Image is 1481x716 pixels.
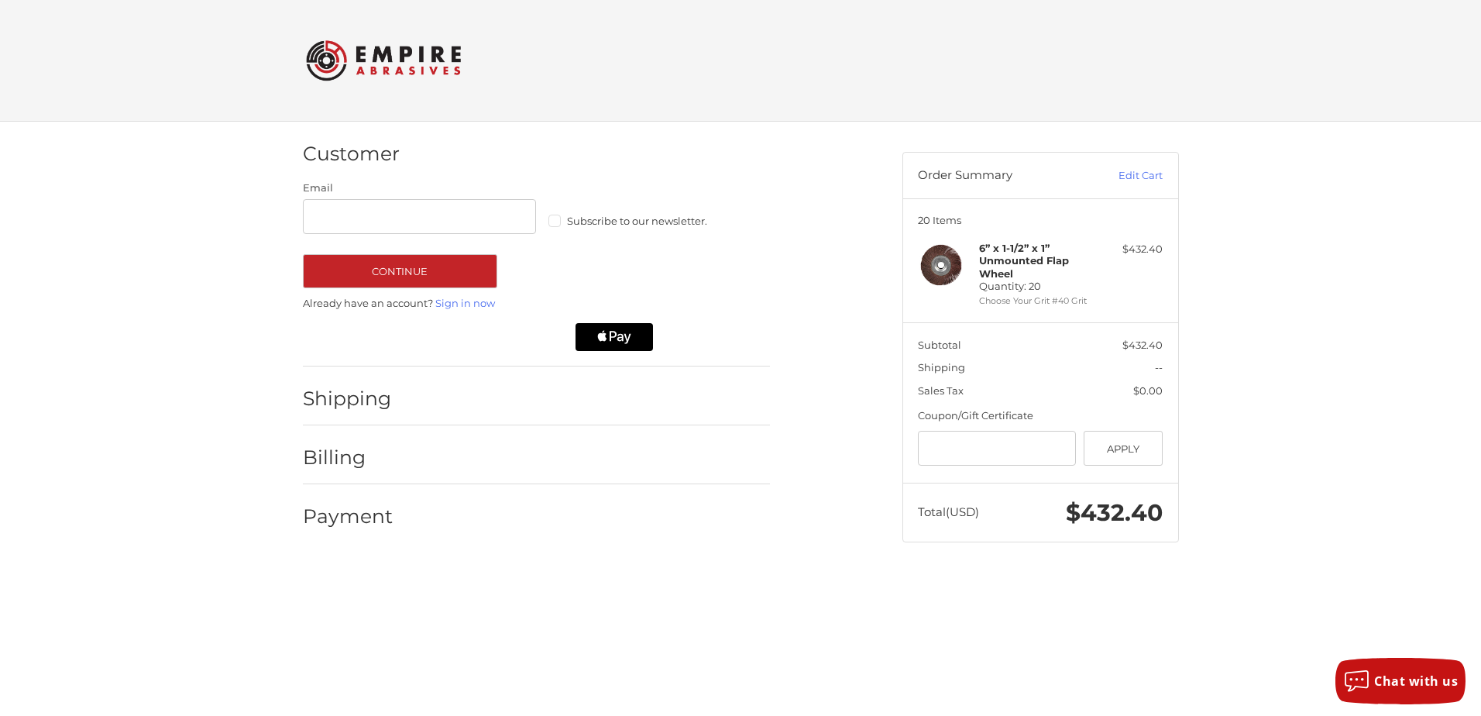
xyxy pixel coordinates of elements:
h3: Order Summary [918,168,1084,184]
span: Subscribe to our newsletter. [567,215,707,227]
label: Email [303,181,537,196]
h4: Quantity: 20 [979,242,1098,292]
h2: Payment [303,504,393,528]
span: Subtotal [918,339,961,351]
button: Continue [303,254,497,288]
input: Gift Certificate or Coupon Code [918,431,1076,466]
span: -- [1155,361,1163,373]
h2: Customer [303,142,400,166]
span: Chat with us [1374,673,1458,690]
h2: Billing [303,446,393,470]
span: $0.00 [1133,384,1163,397]
a: Sign in now [435,297,495,309]
strong: 6” x 1-1/2” x 1” Unmounted Flap Wheel [979,242,1069,280]
div: $432.40 [1101,242,1163,257]
img: Empire Abrasives [306,30,461,91]
span: Shipping [918,361,965,373]
a: Edit Cart [1084,168,1163,184]
li: Choose Your Grit #40 Grit [979,294,1098,308]
h2: Shipping [303,387,393,411]
span: $432.40 [1066,498,1163,527]
button: Chat with us [1335,658,1466,704]
span: $432.40 [1122,339,1163,351]
span: Total (USD) [918,504,979,519]
button: Apply [1084,431,1163,466]
span: Sales Tax [918,384,964,397]
p: Already have an account? [303,296,770,312]
h3: 20 Items [918,214,1163,226]
div: Coupon/Gift Certificate [918,408,1163,424]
